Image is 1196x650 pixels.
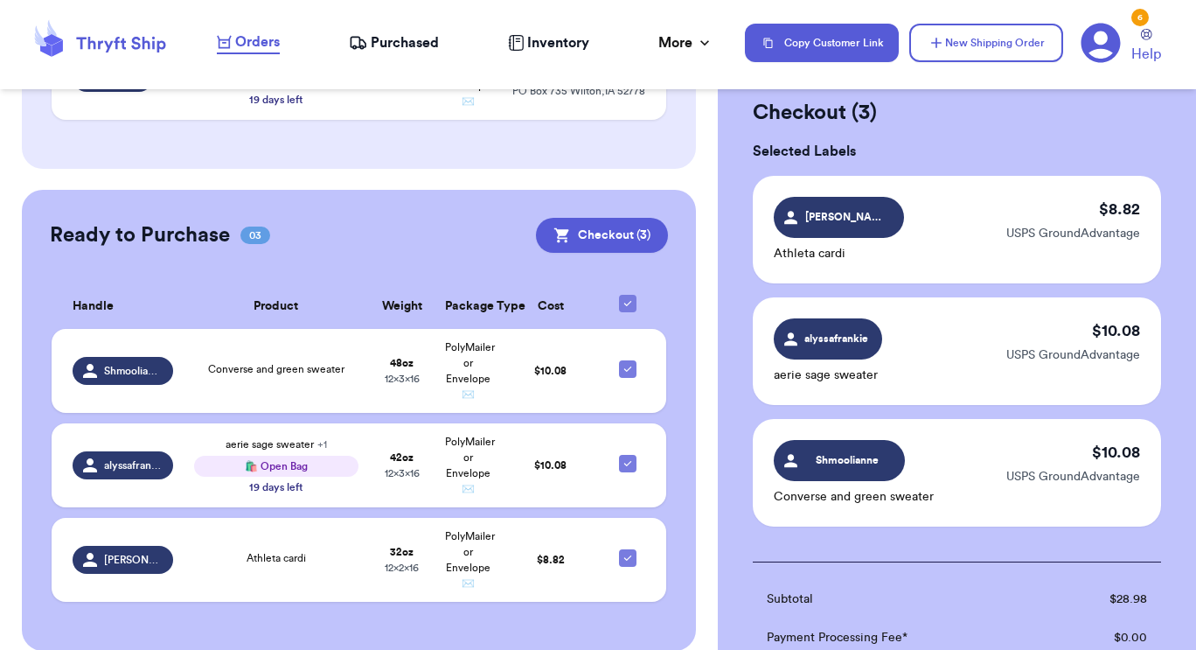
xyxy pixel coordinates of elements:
span: Shmoolianne [805,452,888,468]
span: PolyMailer or Envelope ✉️ [445,342,495,400]
span: Orders [235,31,280,52]
button: New Shipping Order [909,24,1063,62]
span: 12 x 3 x 16 [385,374,420,384]
td: Subtotal [753,580,1046,619]
div: 6 [1131,9,1149,26]
div: 19 days left [249,93,302,107]
div: PO Box 735 Wilton , IA 52778 [511,85,645,98]
span: 12 x 2 x 16 [385,563,419,573]
strong: 32 oz [390,547,414,557]
span: 12 x 3 x 16 [385,468,420,479]
th: Product [184,284,369,329]
button: Copy Customer Link [745,24,899,62]
span: $ 8.82 [537,555,565,565]
td: $ 28.98 [1046,580,1161,619]
span: [PERSON_NAME] [104,553,163,567]
span: Help [1131,44,1161,65]
p: USPS GroundAdvantage [1006,225,1140,242]
button: Checkout (3) [536,218,668,253]
th: Package Type [435,284,501,329]
p: Athleta cardi [774,245,904,262]
span: aerie sage sweater [226,439,327,450]
a: 6 [1081,23,1121,63]
span: Inventory [527,32,589,53]
h2: Checkout ( 3 ) [753,99,1161,127]
span: Handle [73,297,114,316]
a: Inventory [508,32,589,53]
span: + 1 [317,439,327,450]
span: alyssafrankie [104,458,163,472]
strong: 48 oz [390,358,414,368]
div: 19 days left [249,480,302,494]
span: Shmoolianne [104,364,163,378]
a: Help [1131,29,1161,65]
span: alyssafrankie [803,331,869,346]
span: Athleta cardi [247,553,306,563]
p: USPS GroundAdvantage [1006,468,1140,486]
p: USPS GroundAdvantage [1006,346,1140,364]
p: $ 10.08 [1092,440,1140,465]
h3: Selected Labels [753,141,1161,162]
div: 🛍️ Open Bag [194,456,358,477]
p: aerie sage sweater [774,367,882,384]
th: Cost [501,284,600,329]
p: Converse and green sweater [774,488,934,506]
p: $ 8.82 [1099,197,1140,221]
span: Converse and green sweater [208,364,344,374]
strong: 42 oz [390,452,414,463]
a: Purchased [349,32,439,53]
span: $ 10.08 [534,460,567,471]
span: $ 10.08 [534,366,567,376]
div: More [658,32,713,53]
span: Purchased [371,32,439,53]
p: $ 10.08 [1092,318,1140,343]
a: Orders [217,31,280,54]
span: PolyMailer or Envelope ✉️ [445,437,495,494]
span: [PERSON_NAME] [805,209,887,225]
th: Weight [369,284,435,329]
span: PolyMailer or Envelope ✉️ [445,531,495,589]
span: 03 [240,227,270,244]
h2: Ready to Purchase [50,221,230,249]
